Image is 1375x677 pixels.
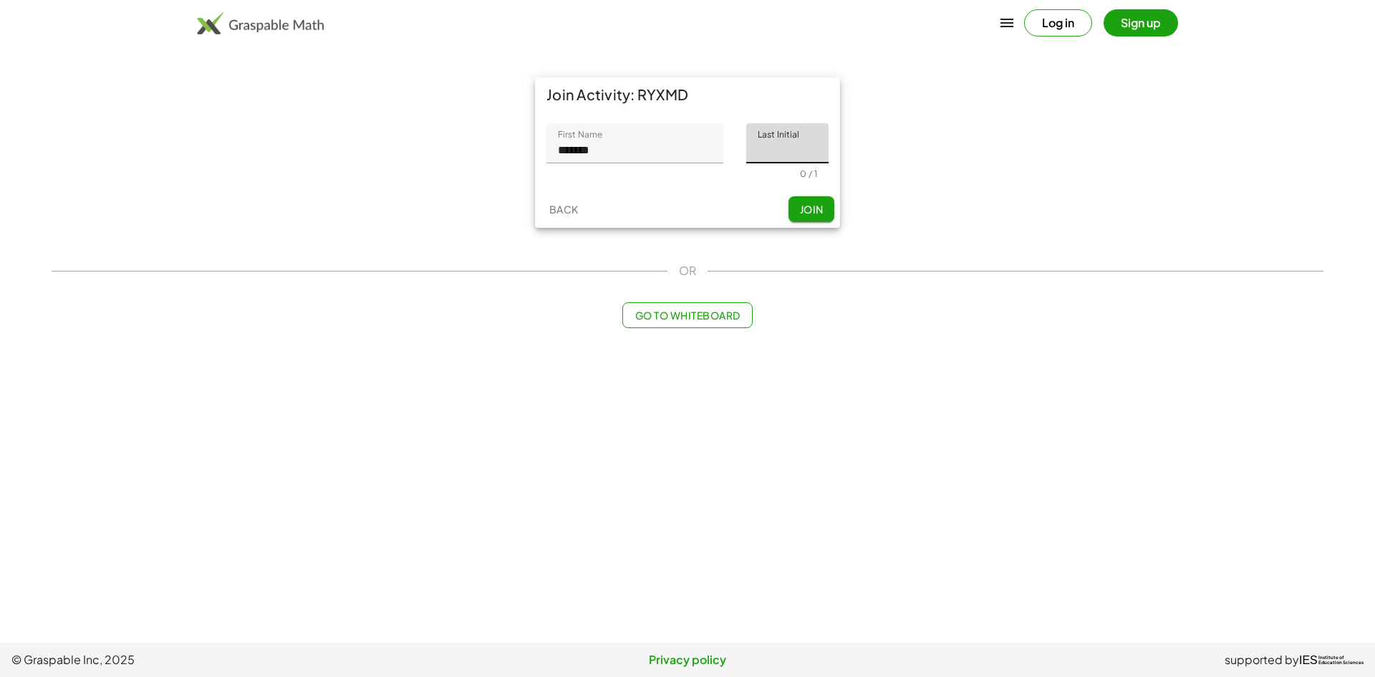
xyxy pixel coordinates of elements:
[1024,9,1092,37] button: Log in
[1299,651,1364,668] a: IESInstitute ofEducation Sciences
[549,203,578,216] span: Back
[541,196,587,222] button: Back
[622,302,752,328] button: Go to Whiteboard
[800,168,817,179] div: 0 / 1
[11,651,462,668] span: © Graspable Inc, 2025
[535,77,840,112] div: Join Activity: RYXMD
[1299,653,1318,667] span: IES
[635,309,740,322] span: Go to Whiteboard
[679,262,696,279] span: OR
[1318,656,1364,666] span: Institute of Education Sciences
[788,196,834,222] button: Join
[1104,9,1178,37] button: Sign up
[799,203,823,216] span: Join
[462,651,912,668] a: Privacy policy
[1225,651,1299,668] span: supported by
